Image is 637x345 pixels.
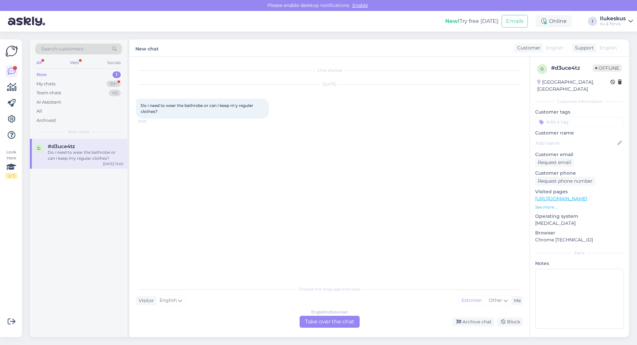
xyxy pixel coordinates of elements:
span: Other [489,297,502,303]
span: 15:05 [138,119,163,124]
div: Choose the language and reply [136,286,523,292]
div: Try free [DATE]: [445,17,499,25]
span: English [546,44,563,51]
div: Chat started [136,67,523,73]
span: d [540,66,544,71]
div: [DATE] [136,81,523,87]
div: [GEOGRAPHIC_DATA], [GEOGRAPHIC_DATA] [537,79,610,93]
p: Chrome [TECHNICAL_ID] [535,236,624,243]
span: Offline [593,64,622,72]
span: #d3uce4tz [48,143,75,149]
span: Search customers [41,45,83,52]
span: English [160,297,177,304]
div: # d3uce4tz [551,64,593,72]
div: Take over the chat [300,316,360,328]
div: Do i need to wear the bathrobe or can i keep m'y regular clothes? [48,149,123,161]
div: AI Assistant [36,99,61,106]
div: Socials [106,58,122,67]
div: Visitor [136,297,154,304]
span: New chats [68,129,89,135]
input: Add name [535,139,616,147]
div: Support [572,44,594,51]
span: Do i need to wear the bathrobe or can i keep m'y regular clothes? [141,103,254,114]
label: New chat [135,43,159,52]
div: Archived [36,117,56,124]
span: English [600,44,617,51]
p: Customer email [535,151,624,158]
div: Ilu & Tervis [600,21,626,27]
input: Add a tag [535,117,624,127]
div: Online [536,15,572,27]
div: Look Here [5,149,17,179]
div: Me [511,297,521,304]
div: English to Estonian [311,309,348,315]
p: See more ... [535,204,624,210]
div: 2 / 3 [5,173,17,179]
div: New [36,71,47,78]
div: 1 [112,71,121,78]
span: d [37,146,40,151]
p: Notes [535,260,624,267]
div: Extra [535,250,624,256]
div: Team chats [36,90,61,96]
div: All [35,58,43,67]
p: Customer name [535,129,624,136]
div: All [36,108,42,115]
img: Askly Logo [5,45,18,57]
div: 99+ [106,81,121,87]
div: Customer information [535,99,624,105]
div: Customer [515,44,540,51]
div: Ilukeskus [600,16,626,21]
p: Visited pages [535,188,624,195]
p: Browser [535,229,624,236]
div: I [588,17,597,26]
div: Estonian [458,296,485,305]
a: IlukeskusIlu & Tervis [600,16,633,27]
div: 45 [109,90,121,96]
div: Web [69,58,80,67]
p: Customer phone [535,170,624,177]
div: Block [497,317,523,326]
p: Customer tags [535,109,624,116]
div: Archive chat [453,317,494,326]
span: Enable [350,2,370,8]
div: [DATE] 15:05 [103,161,123,166]
div: My chats [36,81,55,87]
button: Emails [502,15,528,28]
b: New! [445,18,460,24]
p: Operating system [535,213,624,220]
a: [URL][DOMAIN_NAME] [535,196,587,202]
div: Request phone number [535,177,595,186]
div: Request email [535,158,574,167]
p: [MEDICAL_DATA] [535,220,624,227]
